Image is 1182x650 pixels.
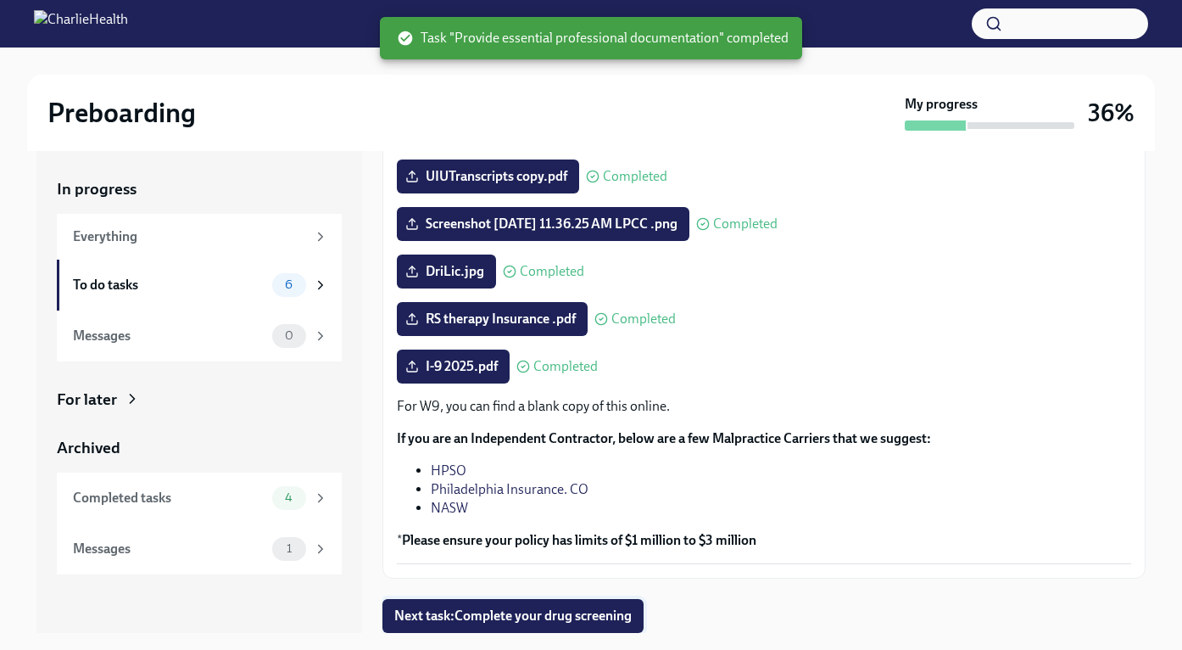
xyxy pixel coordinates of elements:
span: Completed [520,265,584,278]
span: 0 [275,329,304,342]
button: Next task:Complete your drug screening [382,599,644,633]
span: UIUTranscripts copy.pdf [409,168,567,185]
span: Next task : Complete your drug screening [394,608,632,625]
label: I-9 2025.pdf [397,350,510,384]
span: Completed [603,170,667,183]
a: NASW [431,500,468,516]
label: DriLic.jpg [397,255,496,289]
div: Everything [73,227,306,246]
strong: If you are an Independent Contractor, below are a few Malpractice Carriers that we suggest: [397,430,931,446]
div: Completed tasks [73,489,265,507]
span: DriLic.jpg [409,263,484,280]
a: Messages1 [57,524,342,574]
span: Completed [713,217,778,231]
span: I-9 2025.pdf [409,358,498,375]
div: For later [57,389,117,411]
a: Archived [57,437,342,459]
div: Messages [73,327,265,345]
label: UIUTranscripts copy.pdf [397,160,579,193]
a: Completed tasks4 [57,473,342,524]
p: For W9, you can find a blank copy of this online. [397,397,1131,416]
label: RS therapy Insurance .pdf [397,302,588,336]
span: Task "Provide essential professional documentation" completed [397,29,789,48]
div: Messages [73,540,265,558]
a: For later [57,389,342,411]
span: 6 [275,278,303,291]
a: Philadelphia Insurance. CO [431,481,588,497]
span: Completed [611,312,676,326]
div: To do tasks [73,276,265,294]
strong: My progress [905,95,978,114]
span: 1 [276,542,302,555]
h2: Preboarding [47,96,196,130]
span: RS therapy Insurance .pdf [409,311,576,328]
label: Screenshot [DATE] 11.36.25 AM LPCC .png [397,207,689,241]
a: Everything [57,214,342,260]
img: CharlieHealth [34,10,128,37]
strong: Please ensure your policy has limits of $1 million to $3 million [402,532,756,548]
a: To do tasks6 [57,260,342,311]
h3: 36% [1088,98,1135,128]
span: 4 [275,491,303,504]
span: Screenshot [DATE] 11.36.25 AM LPCC .png [409,216,677,233]
span: Completed [533,360,598,373]
a: In progress [57,178,342,200]
a: Messages0 [57,311,342,361]
a: HPSO [431,462,466,479]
